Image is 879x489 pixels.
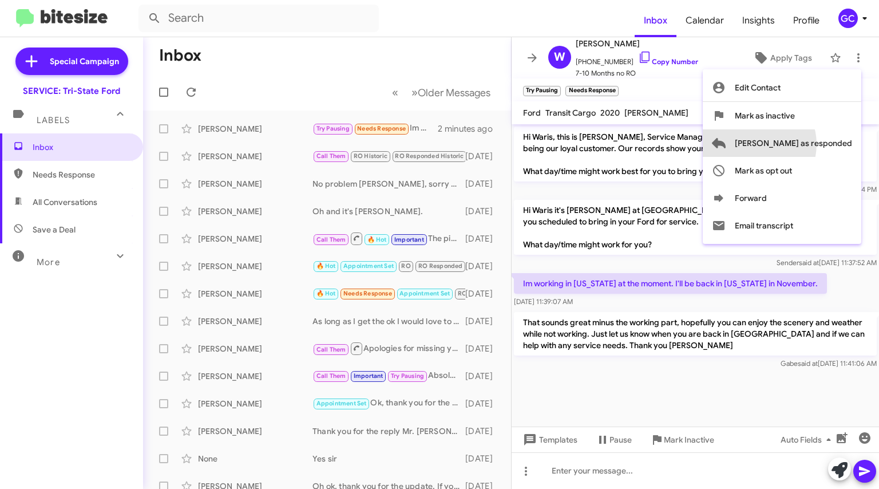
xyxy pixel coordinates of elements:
[735,102,795,129] span: Mark as inactive
[735,129,852,157] span: [PERSON_NAME] as responded
[735,157,792,184] span: Mark as opt out
[703,184,861,212] button: Forward
[735,74,781,101] span: Edit Contact
[703,212,861,239] button: Email transcript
